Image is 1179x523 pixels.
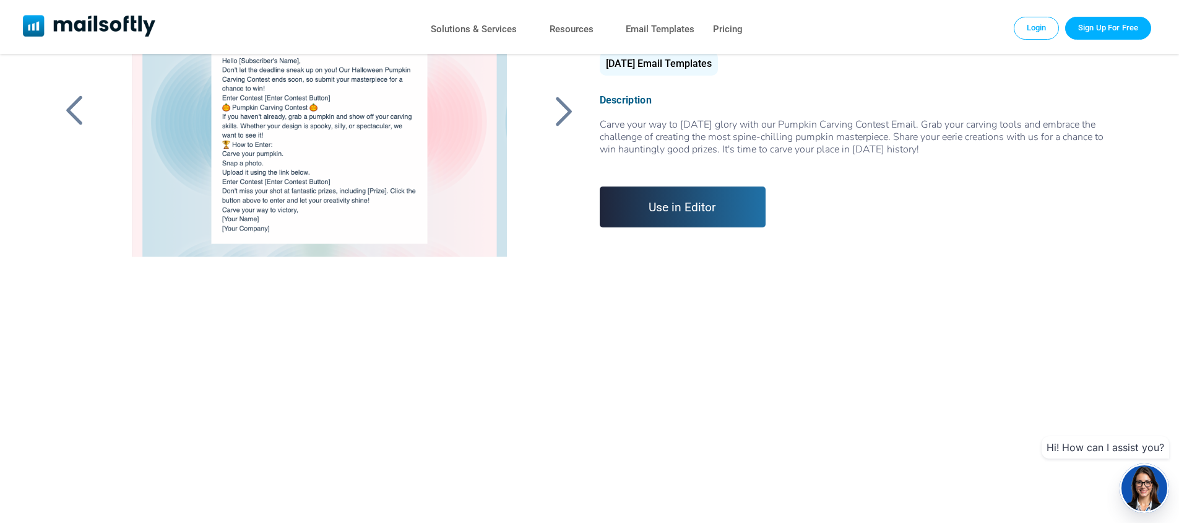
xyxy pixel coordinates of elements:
[431,20,517,38] a: Solutions & Services
[59,95,90,127] a: Back
[23,15,156,39] a: Mailsoftly
[626,20,694,38] a: Email Templates
[550,20,594,38] a: Resources
[600,118,1120,168] div: Carve your way to [DATE] glory with our Pumpkin Carving Contest Email. Grab your carving tools an...
[713,20,743,38] a: Pricing
[600,187,766,227] a: Use in Editor
[600,51,718,76] div: [DATE] Email Templates
[1014,17,1060,39] a: Login
[549,95,580,127] a: Back
[1065,17,1151,39] a: Trial
[1042,436,1169,459] div: Hi! How can I assist you?
[600,63,718,68] a: [DATE] Email Templates
[600,94,1120,106] div: Description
